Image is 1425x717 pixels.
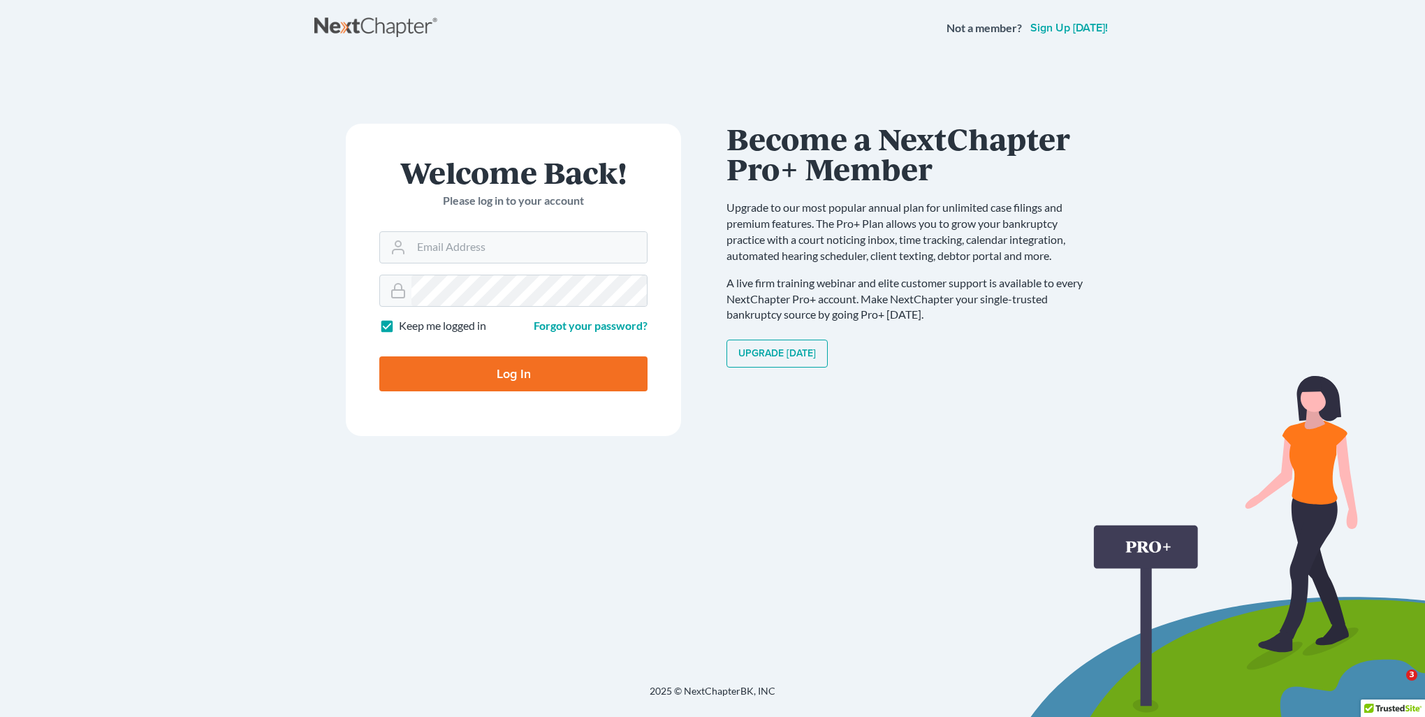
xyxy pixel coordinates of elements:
h1: Welcome Back! [379,157,648,187]
iframe: Intercom live chat [1377,669,1411,703]
input: Email Address [411,232,647,263]
p: A live firm training webinar and elite customer support is available to every NextChapter Pro+ ac... [726,275,1097,324]
a: Upgrade [DATE] [726,340,828,368]
h1: Become a NextChapter Pro+ Member [726,124,1097,183]
a: Forgot your password? [534,319,648,332]
span: 3 [1406,669,1417,681]
a: Sign up [DATE]! [1028,22,1111,34]
label: Keep me logged in [399,318,486,334]
strong: Not a member? [947,20,1022,36]
p: Upgrade to our most popular annual plan for unlimited case filings and premium features. The Pro+... [726,200,1097,263]
div: 2025 © NextChapterBK, INC [314,684,1111,709]
input: Log In [379,356,648,391]
p: Please log in to your account [379,193,648,209]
